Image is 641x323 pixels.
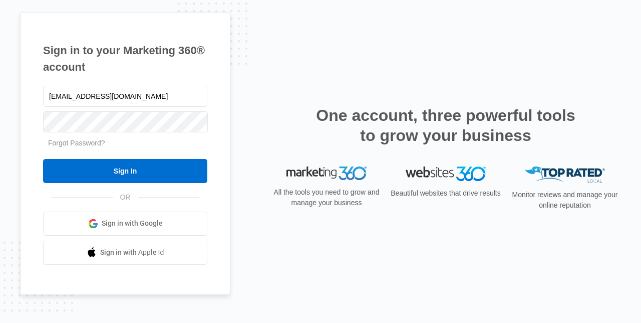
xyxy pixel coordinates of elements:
p: All the tools you need to grow and manage your business [270,187,383,208]
span: Sign in with Apple Id [100,247,164,258]
p: Beautiful websites that drive results [390,188,502,199]
input: Sign In [43,159,207,183]
p: Monitor reviews and manage your online reputation [509,190,621,211]
a: Sign in with Apple Id [43,241,207,265]
input: Email [43,86,207,107]
span: OR [113,192,138,203]
h1: Sign in to your Marketing 360® account [43,42,207,75]
img: Top Rated Local [525,167,605,183]
span: Sign in with Google [102,218,163,229]
img: Websites 360 [406,167,486,181]
img: Marketing 360 [286,167,367,181]
h2: One account, three powerful tools to grow your business [313,105,578,145]
a: Forgot Password? [48,139,105,147]
a: Sign in with Google [43,212,207,236]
